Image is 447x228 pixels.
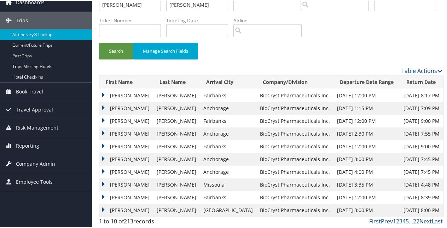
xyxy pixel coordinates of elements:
td: [GEOGRAPHIC_DATA] [200,203,256,216]
td: [PERSON_NAME] [99,190,153,203]
td: [DATE] 7:45 PM [400,152,443,165]
span: Travel Approval [16,100,53,118]
th: Company/Division [256,75,333,89]
a: 22 [413,217,419,224]
td: [PERSON_NAME] [99,114,153,127]
td: [DATE] 9:00 PM [400,114,443,127]
td: [DATE] 4:48 PM [400,178,443,190]
button: Manage Search Fields [133,42,198,59]
span: … [409,217,413,224]
td: BioCryst Pharmaceuticals Inc. [256,165,333,178]
td: [DATE] 3:00 PM [333,152,400,165]
td: BioCryst Pharmaceuticals Inc. [256,178,333,190]
td: Fairbanks [200,89,256,101]
td: BioCryst Pharmaceuticals Inc. [256,152,333,165]
td: [DATE] 8:17 PM [400,89,443,101]
td: [DATE] 3:00 PM [333,203,400,216]
span: Company Admin [16,154,55,172]
td: Fairbanks [200,190,256,203]
td: [PERSON_NAME] [99,101,153,114]
td: [DATE] 12:00 PM [333,114,400,127]
td: [PERSON_NAME] [99,203,153,216]
td: BioCryst Pharmaceuticals Inc. [256,139,333,152]
td: BioCryst Pharmaceuticals Inc. [256,114,333,127]
a: Prev [381,217,393,224]
a: 1 [393,217,396,224]
td: [DATE] 12:00 PM [333,190,400,203]
td: Anchorage [200,101,256,114]
td: [PERSON_NAME] [153,114,200,127]
a: 2 [396,217,399,224]
td: Fairbanks [200,139,256,152]
td: [DATE] 8:00 PM [400,203,443,216]
td: BioCryst Pharmaceuticals Inc. [256,101,333,114]
a: Next [419,217,432,224]
span: Risk Management [16,118,58,136]
a: First [369,217,381,224]
td: [PERSON_NAME] [99,89,153,101]
td: Anchorage [200,152,256,165]
td: [DATE] 1:15 PM [333,101,400,114]
td: [DATE] 12:00 PM [333,139,400,152]
td: [PERSON_NAME] [99,152,153,165]
td: [DATE] 12:00 PM [333,89,400,101]
td: Missoula [200,178,256,190]
label: Airline [233,16,307,23]
th: Arrival City: activate to sort column ascending [200,75,256,89]
td: BioCryst Pharmaceuticals Inc. [256,89,333,101]
span: Reporting [16,136,39,154]
td: BioCryst Pharmaceuticals Inc. [256,127,333,139]
td: [PERSON_NAME] [99,178,153,190]
th: Last Name: activate to sort column ascending [153,75,200,89]
span: Trips [16,11,28,29]
td: [PERSON_NAME] [99,165,153,178]
a: 5 [406,217,409,224]
td: BioCryst Pharmaceuticals Inc. [256,190,333,203]
td: BioCryst Pharmaceuticals Inc. [256,203,333,216]
span: Employee Tools [16,172,53,190]
td: [PERSON_NAME] [99,139,153,152]
th: Departure Date Range: activate to sort column ascending [333,75,400,89]
td: [PERSON_NAME] [153,89,200,101]
a: Last [432,217,443,224]
td: [DATE] 3:35 PM [333,178,400,190]
th: First Name: activate to sort column ascending [99,75,153,89]
td: [DATE] 8:39 PM [400,190,443,203]
span: 213 [124,217,133,224]
td: [PERSON_NAME] [99,127,153,139]
td: [PERSON_NAME] [153,203,200,216]
th: Return Date: activate to sort column ascending [400,75,443,89]
span: Book Travel [16,82,43,100]
td: [DATE] 7:09 PM [400,101,443,114]
button: Search [99,42,133,59]
td: Anchorage [200,165,256,178]
td: [PERSON_NAME] [153,165,200,178]
a: 3 [399,217,402,224]
td: [PERSON_NAME] [153,190,200,203]
td: [PERSON_NAME] [153,101,200,114]
td: Fairbanks [200,114,256,127]
td: [DATE] 7:55 PM [400,127,443,139]
a: 4 [402,217,406,224]
td: [DATE] 4:00 PM [333,165,400,178]
td: [DATE] 7:45 PM [400,165,443,178]
td: Anchorage [200,127,256,139]
label: Ticket Number [99,16,166,23]
a: Table Actions [401,66,443,74]
td: [DATE] 2:30 PM [333,127,400,139]
td: [PERSON_NAME] [153,127,200,139]
td: [DATE] 9:00 PM [400,139,443,152]
td: [PERSON_NAME] [153,152,200,165]
label: Ticketing Date [166,16,233,23]
td: [PERSON_NAME] [153,178,200,190]
td: [PERSON_NAME] [153,139,200,152]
